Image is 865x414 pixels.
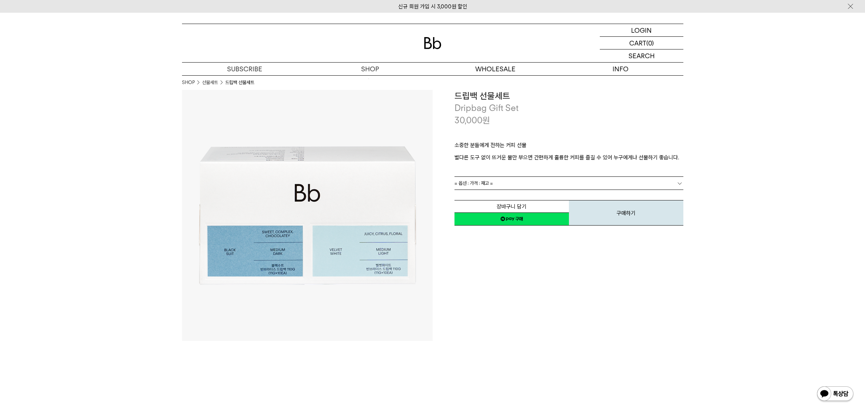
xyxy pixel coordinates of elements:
[454,177,493,190] span: = 옵션 : 가격 : 재고 =
[454,153,683,162] p: 별다른 도구 없이 뜨거운 물만 부으면 간편하게 훌륭한 커피를 즐길 수 있어 누구에게나 선물하기 좋습니다.
[454,114,490,127] p: 30,000
[182,90,433,341] img: 드립백 선물세트
[816,386,854,403] img: 카카오톡 채널 1:1 채팅 버튼
[225,79,254,86] li: 드립백 선물세트
[307,63,433,75] a: SHOP
[569,200,683,226] button: 구매하기
[182,79,195,86] a: SHOP
[424,37,441,49] img: 로고
[398,3,467,10] a: 신규 회원 가입 시 3,000원 할인
[202,79,218,86] a: 선물세트
[629,37,646,49] p: CART
[454,212,569,226] a: 새창
[600,37,683,49] a: CART (0)
[433,63,558,75] p: WHOLESALE
[600,24,683,37] a: LOGIN
[482,115,490,126] span: 원
[307,76,433,88] a: 원두
[454,200,569,213] button: 장바구니 담기
[454,102,683,114] p: Dripbag Gift Set
[454,90,683,102] h3: 드립백 선물세트
[182,63,307,75] a: SUBSCRIBE
[631,24,652,36] p: LOGIN
[454,141,683,153] p: 소중한 분들에게 전하는 커피 선물
[558,63,683,75] p: INFO
[646,37,654,49] p: (0)
[628,49,655,62] p: SEARCH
